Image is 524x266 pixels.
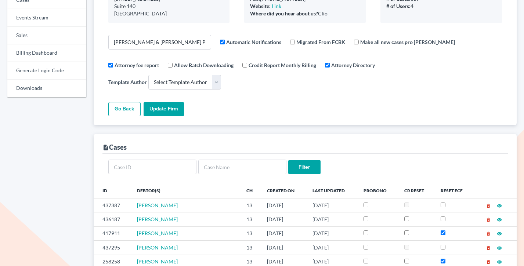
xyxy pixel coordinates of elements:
td: 436187 [94,212,131,226]
td: 13 [241,241,261,255]
b: # of Users: [386,3,411,9]
b: Website: [250,3,271,9]
a: Link [272,3,281,9]
a: [PERSON_NAME] [137,244,178,251]
div: [GEOGRAPHIC_DATA] [114,10,224,17]
td: [DATE] [261,241,307,255]
td: 437387 [94,198,131,212]
i: delete_forever [486,231,491,236]
td: [DATE] [307,241,358,255]
td: 13 [241,212,261,226]
th: Last Updated [307,183,358,198]
i: delete_forever [486,203,491,208]
td: 13 [241,198,261,212]
i: visibility [497,231,502,236]
div: Suite 140 [114,3,224,10]
a: visibility [497,202,502,208]
th: CR Reset [398,183,435,198]
div: Clio [250,10,360,17]
i: description [102,144,109,151]
a: [PERSON_NAME] [137,202,178,208]
a: delete_forever [486,258,491,265]
a: visibility [497,230,502,236]
a: delete_forever [486,202,491,208]
a: Generate Login Code [7,62,86,80]
i: visibility [497,245,502,251]
div: Cases [102,143,127,152]
a: Go Back [108,102,141,117]
label: Credit Report Monthly Billing [249,61,316,69]
i: visibility [497,203,502,208]
a: visibility [497,244,502,251]
b: Where did you hear about us? [250,10,318,17]
th: Ch [241,183,261,198]
a: visibility [497,216,502,222]
i: visibility [497,259,502,265]
td: [DATE] [261,198,307,212]
th: ID [94,183,131,198]
th: Reset ECF [435,183,474,198]
a: [PERSON_NAME] [137,216,178,222]
a: Sales [7,27,86,44]
a: delete_forever [486,216,491,222]
a: Events Stream [7,9,86,27]
a: delete_forever [486,230,491,236]
input: Filter [288,160,321,175]
i: delete_forever [486,259,491,265]
a: visibility [497,258,502,265]
td: [DATE] [261,212,307,226]
td: 13 [241,226,261,240]
label: Make all new cases pro [PERSON_NAME] [360,38,455,46]
label: Template Author [108,78,147,86]
i: delete_forever [486,245,491,251]
td: [DATE] [307,198,358,212]
th: Debtor(s) [131,183,241,198]
label: Attorney Directory [331,61,375,69]
i: delete_forever [486,217,491,222]
th: Created On [261,183,307,198]
label: Attorney fee report [115,61,159,69]
th: ProBono [358,183,398,198]
i: visibility [497,217,502,222]
a: delete_forever [486,244,491,251]
td: 417911 [94,226,131,240]
input: Case ID [108,160,196,174]
a: Billing Dashboard [7,44,86,62]
label: Automatic Notifications [226,38,281,46]
label: Migrated From FCBK [296,38,345,46]
td: 437295 [94,241,131,255]
a: Downloads [7,80,86,97]
td: [DATE] [307,212,358,226]
a: [PERSON_NAME] [137,258,178,265]
label: Allow Batch Downloading [174,61,234,69]
input: Update Firm [144,102,184,117]
div: 4 [386,3,496,10]
input: Case Name [198,160,286,174]
td: [DATE] [307,226,358,240]
a: [PERSON_NAME] [137,230,178,236]
td: [DATE] [261,226,307,240]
